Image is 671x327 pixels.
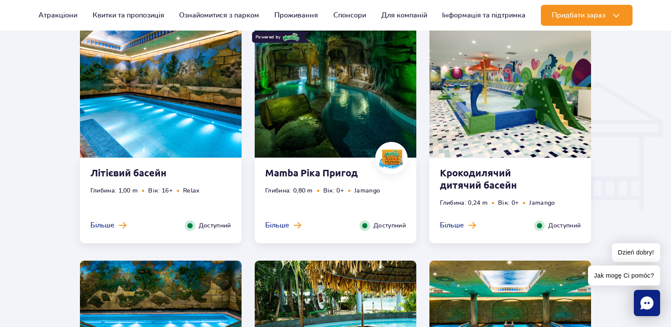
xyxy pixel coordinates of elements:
[265,220,289,230] span: Більше
[323,186,344,196] li: Вік: 0+
[354,186,380,196] li: Jamango
[541,5,633,26] button: Придбати зараз
[179,5,259,26] a: Ознайомитися з парком
[440,220,476,230] button: Більше
[148,186,173,196] li: Вік: 16+
[333,5,366,26] a: Спонсори
[588,265,660,286] span: Jak mogę Ci pomóc?
[90,220,114,230] span: Більше
[90,167,196,179] strong: Літієвий басейн
[80,21,242,158] img: Lithium Pool
[93,5,164,26] a: Квитки та пропозиція
[265,186,313,196] li: Глибина: 0,80 m
[255,21,416,158] img: Mamba Adventure river
[498,198,519,208] li: Вік: 0+
[283,32,300,42] img: Mamba logo
[274,5,318,26] a: Проживання
[548,221,581,231] span: Доступний
[442,5,526,26] a: Інформація та підтримка
[252,31,304,43] div: Powered by
[90,186,138,196] li: Глибина: 1,00 m
[90,220,126,230] button: Більше
[440,167,546,191] strong: Крокодилячий дитячий басейн
[381,5,427,26] a: Для компаній
[634,290,660,316] div: Chat
[529,198,555,208] li: Jamango
[265,220,301,230] button: Більше
[265,167,371,179] strong: Mamba Ріка Пригод
[440,220,464,230] span: Більше
[612,243,660,262] span: Dzień dobry!
[440,198,488,208] li: Глибина: 0,24 m
[183,186,200,196] li: Relax
[374,221,406,231] span: Доступний
[38,5,77,26] a: Атракціони
[199,221,231,231] span: Доступний
[552,11,605,19] span: Придбати зараз
[429,21,591,158] img: Baby pool Jay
